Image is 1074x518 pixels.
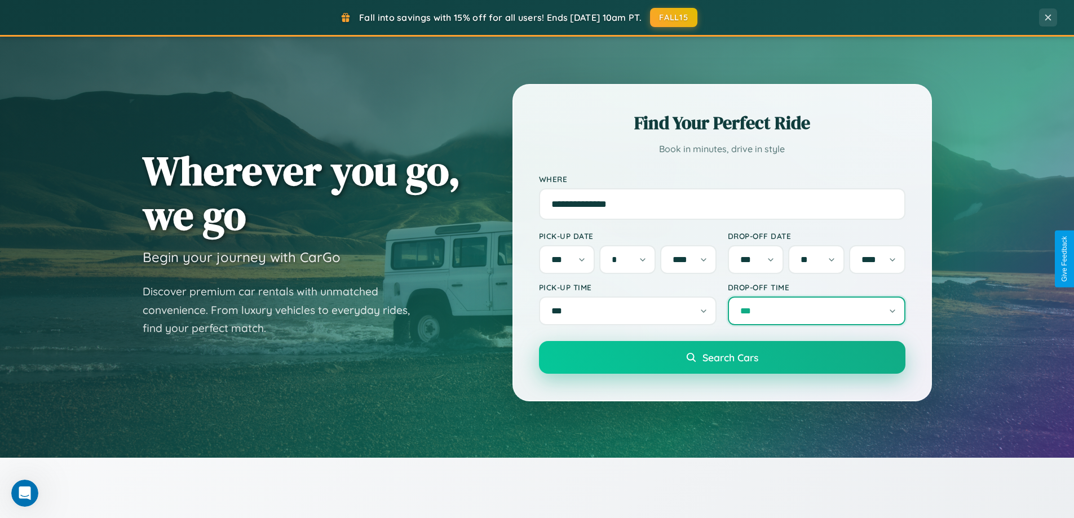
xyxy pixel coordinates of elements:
[143,148,461,237] h1: Wherever you go, we go
[650,8,697,27] button: FALL15
[702,351,758,364] span: Search Cars
[539,141,905,157] p: Book in minutes, drive in style
[539,341,905,374] button: Search Cars
[143,282,425,338] p: Discover premium car rentals with unmatched convenience. From luxury vehicles to everyday rides, ...
[539,110,905,135] h2: Find Your Perfect Ride
[1060,236,1068,282] div: Give Feedback
[143,249,341,265] h3: Begin your journey with CarGo
[539,282,717,292] label: Pick-up Time
[359,12,642,23] span: Fall into savings with 15% off for all users! Ends [DATE] 10am PT.
[539,231,717,241] label: Pick-up Date
[728,231,905,241] label: Drop-off Date
[11,480,38,507] iframe: Intercom live chat
[539,174,905,184] label: Where
[728,282,905,292] label: Drop-off Time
